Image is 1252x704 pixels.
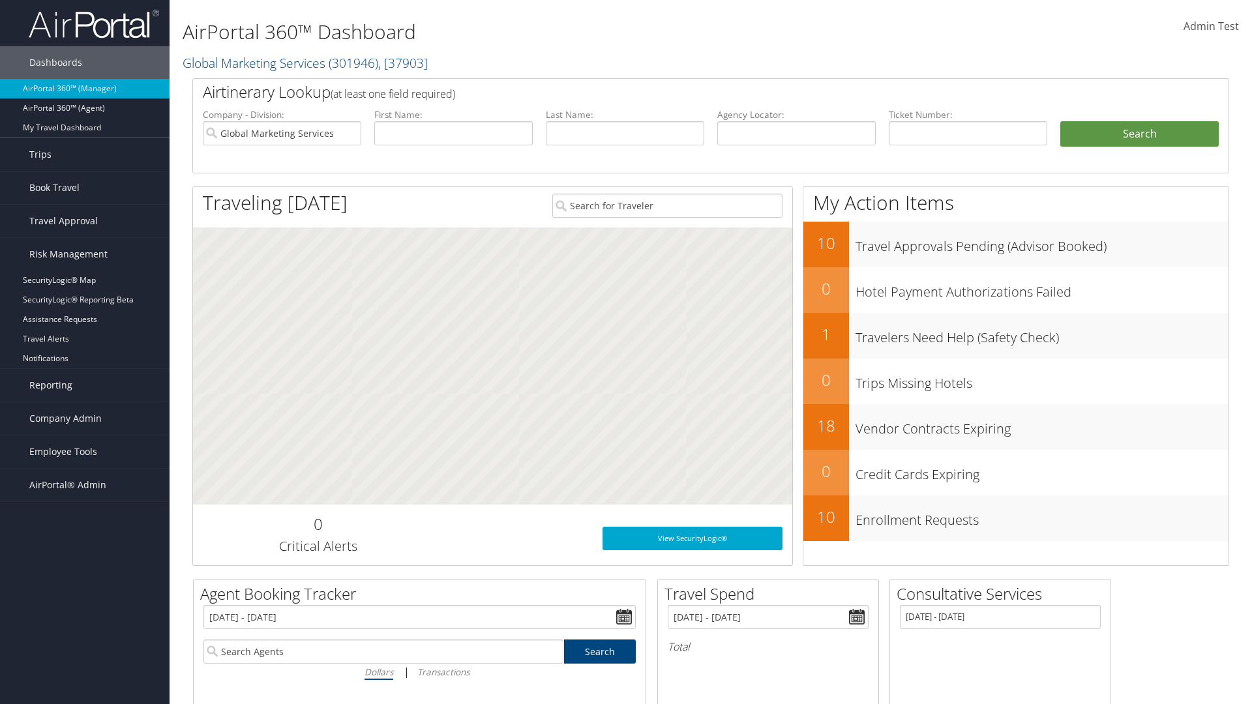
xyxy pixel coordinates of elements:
[803,313,1229,359] a: 1Travelers Need Help (Safety Check)
[183,18,887,46] h1: AirPortal 360™ Dashboard
[203,639,563,664] input: Search Agents
[803,232,849,254] h2: 10
[856,413,1229,438] h3: Vendor Contracts Expiring
[717,108,876,121] label: Agency Locator:
[29,138,52,171] span: Trips
[856,505,1229,529] h3: Enrollment Requests
[331,87,455,101] span: (at least one field required)
[664,583,878,605] h2: Travel Spend
[803,323,849,345] h2: 1
[365,666,393,678] i: Dollars
[1184,7,1239,47] a: Admin Test
[329,54,378,72] span: ( 301946 )
[417,666,469,678] i: Transactions
[803,189,1229,216] h1: My Action Items
[200,583,646,605] h2: Agent Booking Tracker
[183,54,428,72] a: Global Marketing Services
[374,108,533,121] label: First Name:
[1060,121,1219,147] button: Search
[1184,19,1239,33] span: Admin Test
[856,231,1229,256] h3: Travel Approvals Pending (Advisor Booked)
[856,276,1229,301] h3: Hotel Payment Authorizations Failed
[803,404,1229,450] a: 18Vendor Contracts Expiring
[897,583,1110,605] h2: Consultative Services
[803,359,1229,404] a: 0Trips Missing Hotels
[803,278,849,300] h2: 0
[29,402,102,435] span: Company Admin
[856,368,1229,392] h3: Trips Missing Hotels
[29,238,108,271] span: Risk Management
[564,639,636,664] a: Search
[203,664,636,680] div: |
[203,537,433,555] h3: Critical Alerts
[803,506,849,528] h2: 10
[378,54,428,72] span: , [ 37903 ]
[803,460,849,482] h2: 0
[803,222,1229,267] a: 10Travel Approvals Pending (Advisor Booked)
[803,267,1229,313] a: 0Hotel Payment Authorizations Failed
[203,81,1133,103] h2: Airtinerary Lookup
[803,495,1229,541] a: 10Enrollment Requests
[203,513,433,535] h2: 0
[29,469,106,501] span: AirPortal® Admin
[29,435,97,468] span: Employee Tools
[203,189,348,216] h1: Traveling [DATE]
[803,369,849,391] h2: 0
[29,8,159,39] img: airportal-logo.png
[29,171,80,204] span: Book Travel
[803,415,849,437] h2: 18
[29,205,98,237] span: Travel Approval
[889,108,1047,121] label: Ticket Number:
[603,527,782,550] a: View SecurityLogic®
[552,194,782,218] input: Search for Traveler
[546,108,704,121] label: Last Name:
[203,108,361,121] label: Company - Division:
[668,639,869,654] h6: Total
[856,459,1229,484] h3: Credit Cards Expiring
[856,322,1229,347] h3: Travelers Need Help (Safety Check)
[29,46,82,79] span: Dashboards
[29,369,72,402] span: Reporting
[803,450,1229,495] a: 0Credit Cards Expiring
